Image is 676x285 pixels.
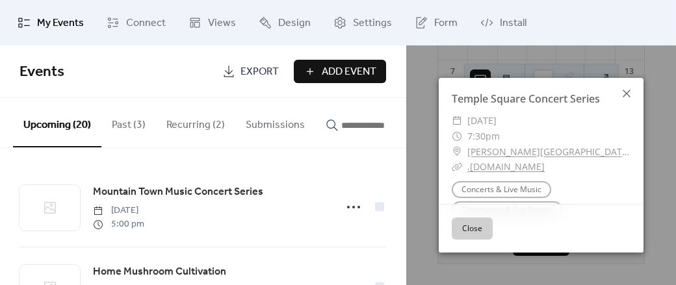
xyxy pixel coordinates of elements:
[93,264,226,280] span: Home Mushroom Cultivation
[322,64,376,80] span: Add Event
[93,204,144,217] span: [DATE]
[37,16,84,31] span: My Events
[213,60,289,83] a: Export
[93,264,226,280] a: Home Mushroom Cultivation
[278,16,311,31] span: Design
[101,98,156,146] button: Past (3)
[467,113,497,129] span: [DATE]
[452,144,462,160] div: ​
[434,16,458,31] span: Form
[19,58,64,86] span: Events
[471,5,536,40] a: Install
[452,217,493,240] button: Close
[353,16,392,31] span: Settings
[467,144,630,160] a: [PERSON_NAME][GEOGRAPHIC_DATA][PERSON_NAME], [GEOGRAPHIC_DATA]
[156,98,235,146] button: Recurring (2)
[179,5,246,40] a: Views
[93,184,263,201] a: Mountain Town Music Concert Series
[97,5,175,40] a: Connect
[452,92,600,106] a: Temple Square Concert Series
[405,5,467,40] a: Form
[8,5,94,40] a: My Events
[467,160,545,173] a: .[DOMAIN_NAME]
[126,16,166,31] span: Connect
[208,16,236,31] span: Views
[240,64,279,80] span: Export
[294,60,386,83] button: Add Event
[452,129,462,144] div: ​
[467,129,500,144] span: 7:30pm
[93,217,144,231] span: 5:00 pm
[452,159,462,175] div: ​
[249,5,320,40] a: Design
[500,16,526,31] span: Install
[235,98,315,146] button: Submissions
[452,113,462,129] div: ​
[324,5,402,40] a: Settings
[13,98,101,147] button: Upcoming (20)
[93,184,263,200] span: Mountain Town Music Concert Series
